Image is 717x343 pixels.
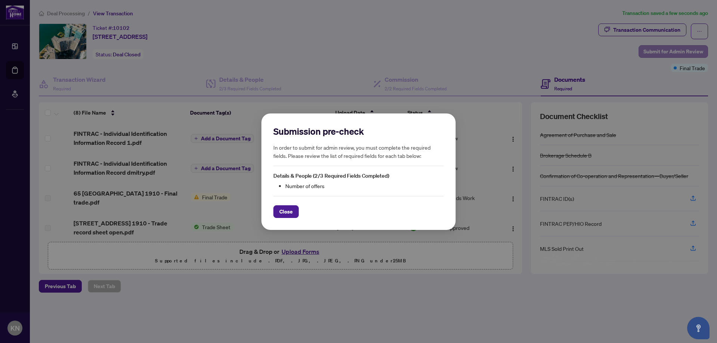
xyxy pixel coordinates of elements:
[273,172,389,179] span: Details & People (2/3 Required Fields Completed)
[285,181,444,190] li: Number of offers
[687,317,710,339] button: Open asap
[273,125,444,137] h2: Submission pre-check
[273,143,444,160] h5: In order to submit for admin review, you must complete the required fields. Please review the lis...
[273,205,299,218] button: Close
[279,205,293,217] span: Close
